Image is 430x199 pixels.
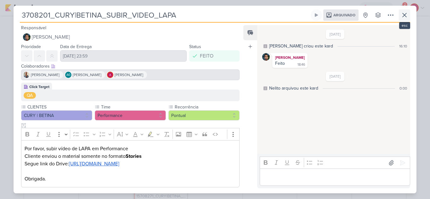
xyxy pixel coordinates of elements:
label: Prioridade [21,44,41,49]
strong: Stories [126,153,142,159]
img: Nelito Junior [23,33,31,41]
div: Editor toolbar [260,157,410,169]
p: AG [66,74,71,77]
img: Alessandra Gomes [107,72,113,78]
label: Status [189,44,201,49]
span: [PERSON_NAME] [32,33,70,41]
label: Time [100,104,166,110]
div: 0:00 [399,86,407,91]
button: [PERSON_NAME] [21,31,240,43]
label: Recorrência [174,104,240,110]
button: CURY | BETINA [21,110,92,120]
div: Editor editing area: main [21,140,240,188]
div: Nelito arquivou este kard [269,85,318,91]
div: FEITO [200,52,213,60]
div: Arquivado [323,9,359,21]
button: Pontual [168,110,240,120]
button: Performance [95,110,166,120]
div: esc [399,22,410,29]
input: Select a date [60,50,187,62]
div: Editor editing area: main [260,169,410,186]
button: FEITO [189,50,240,62]
img: Nelito Junior [262,53,270,61]
label: Responsável [21,25,46,30]
div: Este log é visível à todos no kard [263,86,267,90]
div: Este log é visível à todos no kard [263,44,267,48]
div: QA [27,92,33,99]
div: Ligar relógio [314,13,319,18]
div: Colaboradores [21,63,240,69]
a: [URL][DOMAIN_NAME] [69,161,119,167]
div: [PERSON_NAME] [274,54,306,61]
span: [PERSON_NAME] [115,72,143,78]
div: Aline criou este kard [269,43,333,49]
div: 16:10 [399,43,407,49]
p: Segue link do Drive: Obrigada. [25,160,236,183]
label: CLIENTES [27,104,92,110]
span: [PERSON_NAME] [31,72,59,78]
span: [PERSON_NAME] [73,72,101,78]
span: Arquivado [333,13,355,17]
div: Editor toolbar [21,128,240,140]
div: Aline Gimenez Graciano [65,72,71,78]
img: Iara Santos [23,72,30,78]
input: Kard Sem Título [20,9,309,21]
p: Por favor, subir vídeo de LAPA em Performance Cliente enviou o material somente no formato [25,145,236,160]
div: Click Target [29,84,49,90]
div: Feito [275,61,285,66]
div: 18:46 [297,62,305,67]
label: Data de Entrega [60,44,92,49]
